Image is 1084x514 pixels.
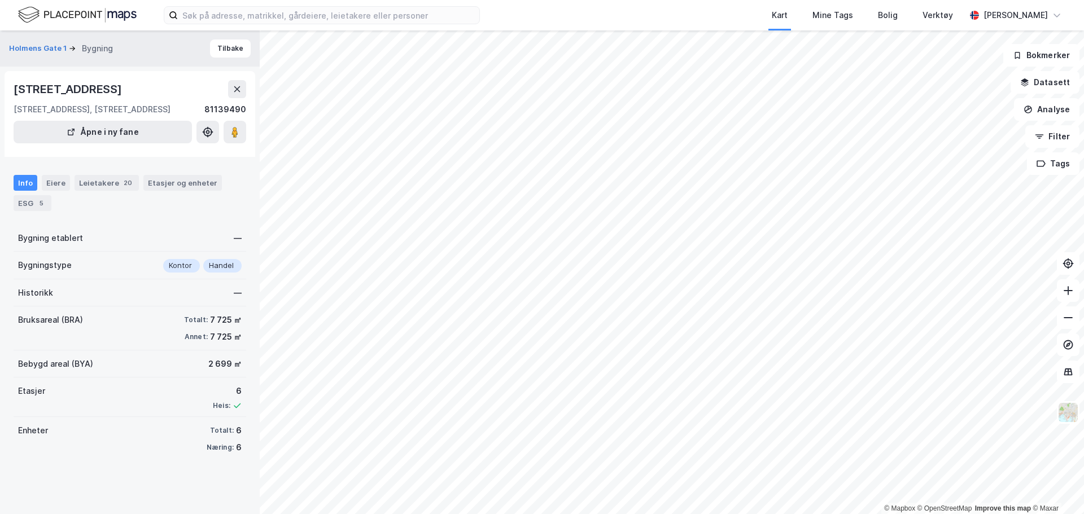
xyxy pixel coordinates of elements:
div: 20 [121,177,134,188]
div: Bygningstype [18,258,72,272]
div: 2 699 ㎡ [208,357,242,371]
div: Bruksareal (BRA) [18,313,83,327]
button: Tags [1027,152,1079,175]
a: OpenStreetMap [917,504,972,512]
div: Bygning [82,42,113,55]
div: ESG [14,195,51,211]
button: Datasett [1011,71,1079,94]
button: Filter [1025,125,1079,148]
img: Z [1057,402,1079,423]
div: Etasjer [18,384,45,398]
div: Enheter [18,424,48,437]
div: [PERSON_NAME] [984,8,1048,22]
div: 7 725 ㎡ [210,330,242,344]
div: Eiere [42,175,70,191]
div: [STREET_ADDRESS], [STREET_ADDRESS] [14,103,171,116]
button: Åpne i ny fane [14,121,192,143]
iframe: Chat Widget [1028,460,1084,514]
a: Mapbox [884,504,915,512]
button: Tilbake [210,39,251,58]
div: Etasjer og enheter [148,178,217,188]
div: Leietakere [75,175,139,191]
div: Info [14,175,37,191]
div: Totalt: [210,426,234,435]
button: Analyse [1014,98,1079,121]
div: Annet: [185,332,208,341]
div: 7 725 ㎡ [210,313,242,327]
div: Kart [772,8,788,22]
div: Heis: [213,401,230,410]
div: 81139490 [204,103,246,116]
div: 6 [236,441,242,454]
input: Søk på adresse, matrikkel, gårdeiere, leietakere eller personer [178,7,479,24]
div: [STREET_ADDRESS] [14,80,124,98]
div: — [234,286,242,300]
button: Bokmerker [1003,44,1079,67]
div: 6 [236,424,242,437]
div: 5 [36,197,47,209]
div: Totalt: [184,315,208,324]
div: Mine Tags [812,8,853,22]
img: logo.f888ab2527a4732fd821a326f86c7f29.svg [18,5,137,25]
div: Næring: [207,443,234,452]
button: Holmens Gate 1 [9,43,69,54]
div: Verktøy [923,8,953,22]
a: Improve this map [975,504,1031,512]
div: Bebygd areal (BYA) [18,357,93,371]
div: Bolig [878,8,898,22]
div: 6 [213,384,242,398]
div: — [234,231,242,245]
div: Historikk [18,286,53,300]
div: Bygning etablert [18,231,83,245]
